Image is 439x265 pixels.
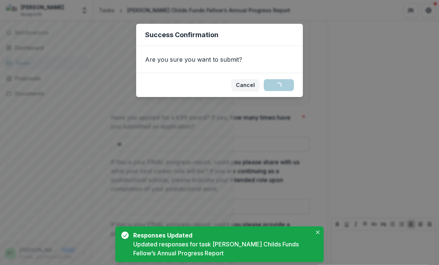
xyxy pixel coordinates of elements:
button: Close [313,228,322,237]
button: Cancel [231,79,259,91]
div: Are you sure you want to submit? [136,46,303,73]
div: Responses Updated [133,231,309,240]
header: Success Confirmation [136,24,303,46]
div: Updated responses for task [PERSON_NAME] Childs Funds Fellow’s Annual Progress Report [133,240,312,258]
